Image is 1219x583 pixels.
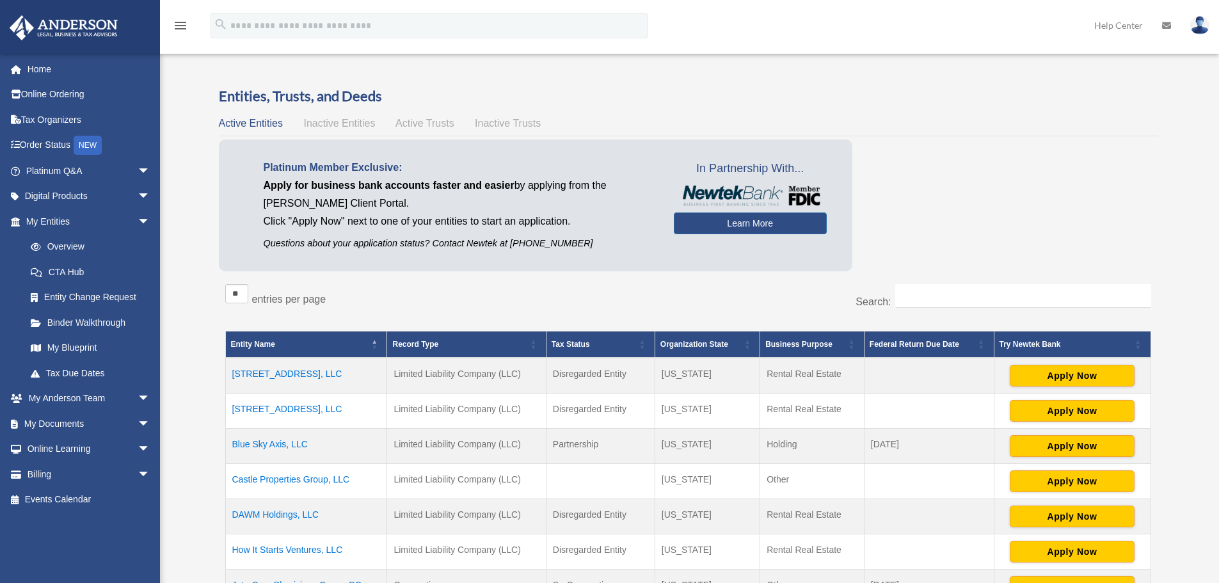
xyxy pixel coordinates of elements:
[660,340,728,349] span: Organization State
[546,358,655,394] td: Disregarded Entity
[655,394,760,429] td: [US_STATE]
[264,180,514,191] span: Apply for business bank accounts faster and easier
[9,158,170,184] a: Platinum Q&Aarrow_drop_down
[9,209,163,234] a: My Entitiesarrow_drop_down
[1010,506,1135,527] button: Apply Now
[546,499,655,534] td: Disregarded Entity
[1010,470,1135,492] button: Apply Now
[546,331,655,358] th: Tax Status: Activate to sort
[392,340,438,349] span: Record Type
[138,184,163,210] span: arrow_drop_down
[138,411,163,437] span: arrow_drop_down
[1010,400,1135,422] button: Apply Now
[138,158,163,184] span: arrow_drop_down
[387,464,546,499] td: Limited Liability Company (LLC)
[760,534,864,570] td: Rental Real Estate
[546,394,655,429] td: Disregarded Entity
[655,331,760,358] th: Organization State: Activate to sort
[9,107,170,132] a: Tax Organizers
[674,159,827,179] span: In Partnership With...
[9,411,170,436] a: My Documentsarrow_drop_down
[18,310,163,335] a: Binder Walkthrough
[138,386,163,412] span: arrow_drop_down
[387,358,546,394] td: Limited Liability Company (LLC)
[138,436,163,463] span: arrow_drop_down
[303,118,375,129] span: Inactive Entities
[760,358,864,394] td: Rental Real Estate
[680,186,820,206] img: NewtekBankLogoSM.png
[9,386,170,411] a: My Anderson Teamarrow_drop_down
[264,177,655,212] p: by applying from the [PERSON_NAME] Client Portal.
[864,429,994,464] td: [DATE]
[552,340,590,349] span: Tax Status
[475,118,541,129] span: Inactive Trusts
[1010,541,1135,563] button: Apply Now
[387,429,546,464] td: Limited Liability Company (LLC)
[214,17,228,31] i: search
[994,331,1151,358] th: Try Newtek Bank : Activate to sort
[138,209,163,235] span: arrow_drop_down
[546,429,655,464] td: Partnership
[173,22,188,33] a: menu
[18,360,163,386] a: Tax Due Dates
[655,429,760,464] td: [US_STATE]
[546,534,655,570] td: Disregarded Entity
[225,429,387,464] td: Blue Sky Axis, LLC
[264,159,655,177] p: Platinum Member Exclusive:
[395,118,454,129] span: Active Trusts
[760,394,864,429] td: Rental Real Estate
[856,296,891,307] label: Search:
[252,294,326,305] label: entries per page
[18,285,163,310] a: Entity Change Request
[1190,16,1209,35] img: User Pic
[1010,435,1135,457] button: Apply Now
[225,499,387,534] td: DAWM Holdings, LLC
[674,212,827,234] a: Learn More
[173,18,188,33] i: menu
[138,461,163,488] span: arrow_drop_down
[655,358,760,394] td: [US_STATE]
[655,534,760,570] td: [US_STATE]
[6,15,122,40] img: Anderson Advisors Platinum Portal
[655,499,760,534] td: [US_STATE]
[225,534,387,570] td: How It Starts Ventures, LLC
[225,464,387,499] td: Castle Properties Group, LLC
[760,429,864,464] td: Holding
[9,487,170,513] a: Events Calendar
[264,236,655,252] p: Questions about your application status? Contact Newtek at [PHONE_NUMBER]
[760,464,864,499] td: Other
[9,56,170,82] a: Home
[655,464,760,499] td: [US_STATE]
[9,436,170,462] a: Online Learningarrow_drop_down
[18,259,163,285] a: CTA Hub
[387,534,546,570] td: Limited Liability Company (LLC)
[225,394,387,429] td: [STREET_ADDRESS], LLC
[9,184,170,209] a: Digital Productsarrow_drop_down
[225,331,387,358] th: Entity Name: Activate to invert sorting
[225,358,387,394] td: [STREET_ADDRESS], LLC
[9,82,170,108] a: Online Ordering
[864,331,994,358] th: Federal Return Due Date: Activate to sort
[219,86,1158,106] h3: Entities, Trusts, and Deeds
[1000,337,1131,352] div: Try Newtek Bank
[231,340,275,349] span: Entity Name
[387,331,546,358] th: Record Type: Activate to sort
[219,118,283,129] span: Active Entities
[264,212,655,230] p: Click "Apply Now" next to one of your entities to start an application.
[870,340,959,349] span: Federal Return Due Date
[1010,365,1135,387] button: Apply Now
[74,136,102,155] div: NEW
[18,234,157,260] a: Overview
[387,394,546,429] td: Limited Liability Company (LLC)
[18,335,163,361] a: My Blueprint
[387,499,546,534] td: Limited Liability Company (LLC)
[760,499,864,534] td: Rental Real Estate
[765,340,833,349] span: Business Purpose
[9,132,170,159] a: Order StatusNEW
[760,331,864,358] th: Business Purpose: Activate to sort
[9,461,170,487] a: Billingarrow_drop_down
